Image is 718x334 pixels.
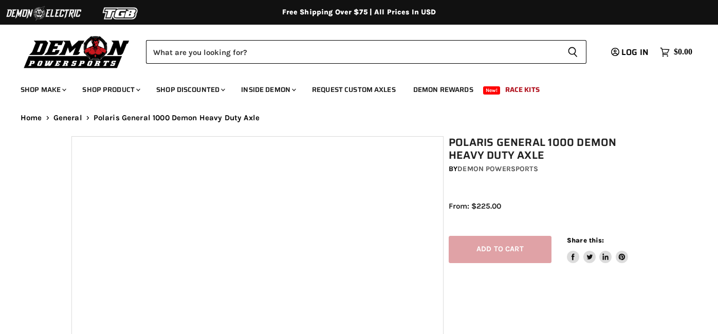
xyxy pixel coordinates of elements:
[21,33,133,70] img: Demon Powersports
[53,114,82,122] a: General
[13,79,72,100] a: Shop Make
[21,114,42,122] a: Home
[75,79,146,100] a: Shop Product
[406,79,481,100] a: Demon Rewards
[567,236,604,244] span: Share this:
[149,79,231,100] a: Shop Discounted
[82,4,159,23] img: TGB Logo 2
[498,79,547,100] a: Race Kits
[233,79,302,100] a: Inside Demon
[457,164,538,173] a: Demon Powersports
[621,46,649,59] span: Log in
[655,45,697,60] a: $0.00
[94,114,260,122] span: Polaris General 1000 Demon Heavy Duty Axle
[146,40,586,64] form: Product
[567,236,628,263] aside: Share this:
[559,40,586,64] button: Search
[449,201,501,211] span: From: $225.00
[5,4,82,23] img: Demon Electric Logo 2
[606,48,655,57] a: Log in
[13,75,690,100] ul: Main menu
[304,79,403,100] a: Request Custom Axles
[449,163,652,175] div: by
[483,86,501,95] span: New!
[674,47,692,57] span: $0.00
[449,136,652,162] h1: Polaris General 1000 Demon Heavy Duty Axle
[146,40,559,64] input: Search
